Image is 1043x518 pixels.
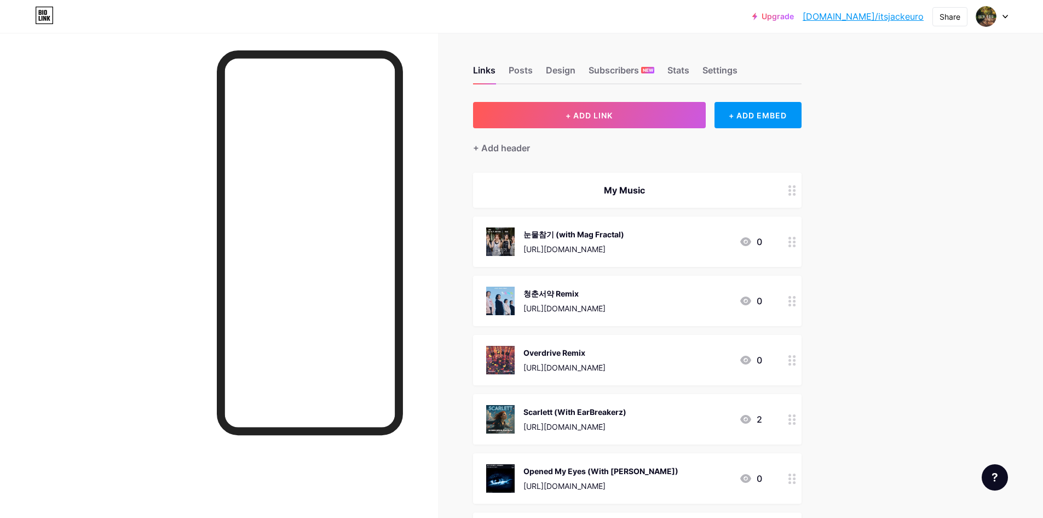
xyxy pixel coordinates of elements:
a: [DOMAIN_NAME]/itsjackeuro [803,10,924,23]
div: Design [546,64,575,83]
div: [URL][DOMAIN_NAME] [523,303,606,314]
img: itsjackeuro [976,6,996,27]
div: Links [473,64,495,83]
div: [URL][DOMAIN_NAME] [523,480,678,492]
img: Scarlett (With EarBreakerz) [486,405,515,434]
div: [URL][DOMAIN_NAME] [523,362,606,373]
div: 0 [739,294,762,308]
div: My Music [486,184,762,197]
div: 0 [739,354,762,367]
div: Stats [667,64,689,83]
img: Opened My Eyes (With Iceberg) [486,464,515,493]
div: 0 [739,235,762,248]
span: NEW [643,67,653,73]
div: + Add header [473,141,530,155]
div: [URL][DOMAIN_NAME] [523,421,626,432]
span: + ADD LINK [566,111,613,120]
div: [URL][DOMAIN_NAME] [523,243,624,255]
div: Subscribers [589,64,654,83]
div: Scarlett (With EarBreakerz) [523,406,626,418]
img: 청춘서약 Remix [486,287,515,315]
a: Upgrade [752,12,794,21]
img: Overdrive Remix [486,346,515,374]
button: + ADD LINK [473,102,706,128]
div: + ADD EMBED [714,102,802,128]
div: Overdrive Remix [523,347,606,358]
div: Posts [509,64,533,83]
div: Share [940,11,960,22]
div: Settings [702,64,737,83]
div: Opened My Eyes (With [PERSON_NAME]) [523,465,678,477]
div: 청춘서약 Remix [523,288,606,299]
img: 눈물참기 (with Mag Fractal) [486,227,515,256]
div: 0 [739,472,762,485]
div: 2 [739,413,762,426]
div: 눈물참기 (with Mag Fractal) [523,229,624,240]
